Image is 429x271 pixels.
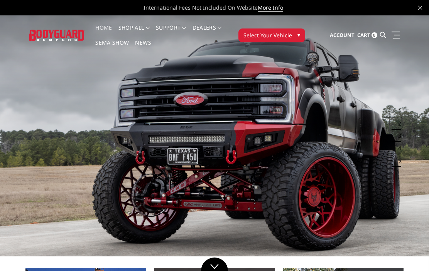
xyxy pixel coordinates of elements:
a: News [135,40,151,55]
button: 5 of 5 [394,154,401,167]
button: 1 of 5 [394,105,401,117]
span: Select Your Vehicle [243,31,292,39]
span: 0 [372,32,377,38]
a: Home [95,25,112,40]
a: More Info [258,4,283,12]
button: 4 of 5 [394,142,401,154]
a: Dealers [193,25,222,40]
a: shop all [118,25,150,40]
a: Click to Down [201,258,228,271]
span: Cart [357,32,370,38]
img: BODYGUARD BUMPERS [29,30,84,40]
button: 3 of 5 [394,130,401,142]
a: Cart 0 [357,25,377,46]
button: Select Your Vehicle [238,28,305,42]
span: ▾ [297,31,300,39]
a: SEMA Show [95,40,129,55]
button: 2 of 5 [394,117,401,130]
span: Account [330,32,355,38]
a: Account [330,25,355,46]
a: Support [156,25,186,40]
